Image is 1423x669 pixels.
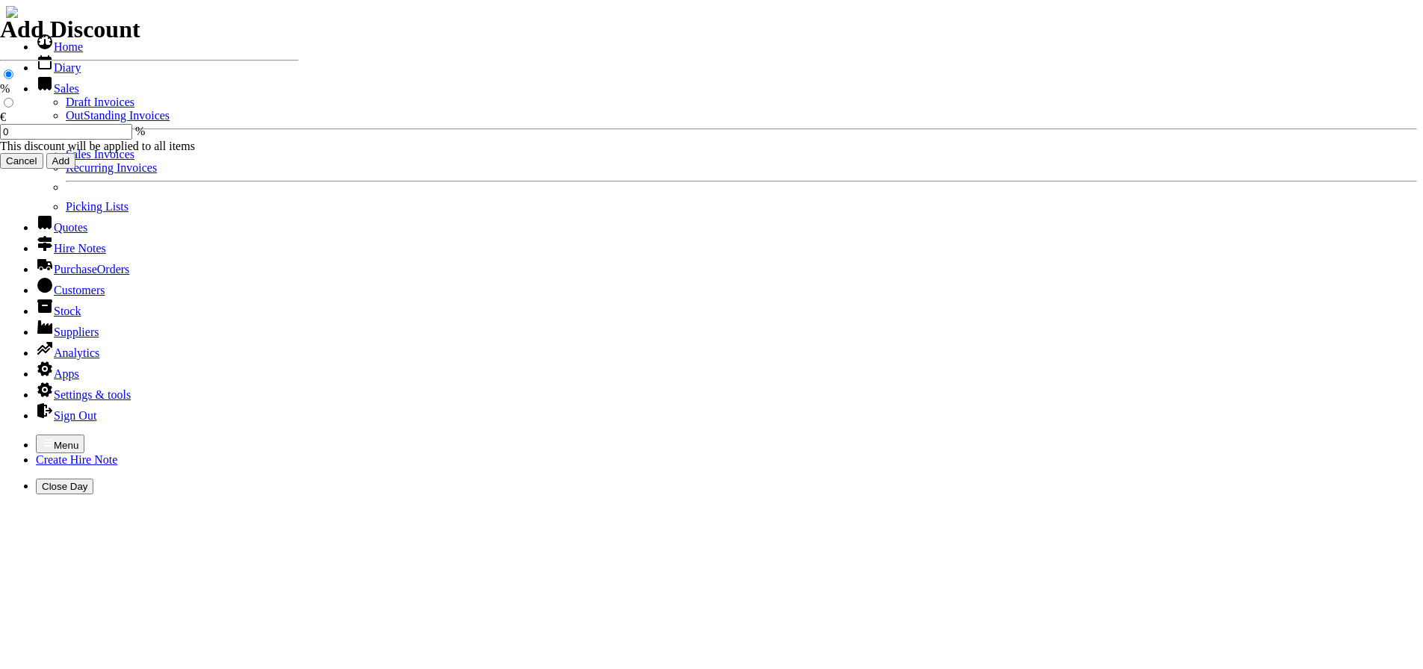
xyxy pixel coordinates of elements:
a: Apps [36,367,79,380]
input: Add [46,153,76,169]
a: Stock [36,305,81,317]
a: Suppliers [36,326,99,338]
ul: Sales [36,96,1417,214]
a: Quotes [36,221,87,234]
li: Stock [36,297,1417,318]
li: Hire Notes [36,234,1417,255]
a: Sign Out [36,409,96,422]
a: Hire Notes [36,242,106,255]
li: Suppliers [36,318,1417,339]
a: Customers [36,284,105,296]
li: Sales [36,75,1417,214]
button: Menu [36,435,84,453]
button: Close Day [36,479,93,494]
a: Create Hire Note [36,453,117,466]
a: PurchaseOrders [36,263,129,276]
a: Picking Lists [66,200,128,213]
a: Settings & tools [36,388,131,401]
input: € [4,98,13,108]
input: % [4,69,13,79]
span: % [135,125,145,137]
a: Analytics [36,346,99,359]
